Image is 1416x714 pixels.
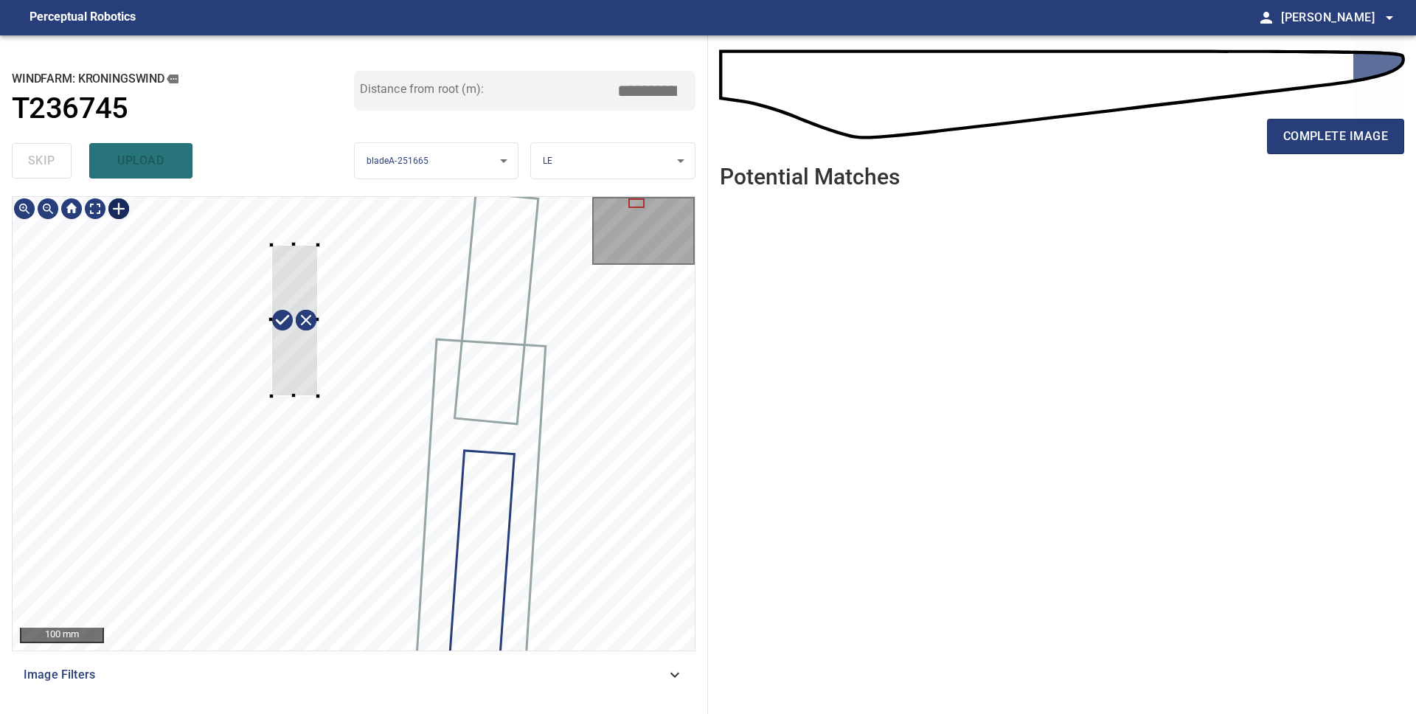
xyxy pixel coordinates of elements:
[1381,9,1398,27] span: arrow_drop_down
[12,657,695,693] div: Image Filters
[1257,9,1275,27] span: person
[360,83,484,95] label: Distance from root (m):
[13,197,36,221] div: Zoom in
[83,197,107,221] div: Toggle full page
[1275,3,1398,32] button: [PERSON_NAME]
[355,142,518,180] div: bladeA-251665
[12,91,128,126] h1: T236745
[1281,7,1398,28] span: [PERSON_NAME]
[12,71,354,87] h2: windfarm: Kroningswind
[531,142,695,180] div: LE
[271,308,294,332] div: Confirm selection
[60,197,83,221] div: Go home
[164,71,181,87] button: copy message details
[24,666,666,684] span: Image Filters
[367,156,429,166] span: bladeA-251665
[107,197,131,221] img: Toggle selection
[1267,119,1404,154] button: complete image
[36,197,60,221] div: Zoom out
[29,6,136,30] figcaption: Perceptual Robotics
[1283,126,1388,147] span: complete image
[294,308,318,332] img: Cancel selection
[543,156,552,166] span: LE
[720,164,900,189] h2: Potential Matches
[12,91,354,126] a: T236745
